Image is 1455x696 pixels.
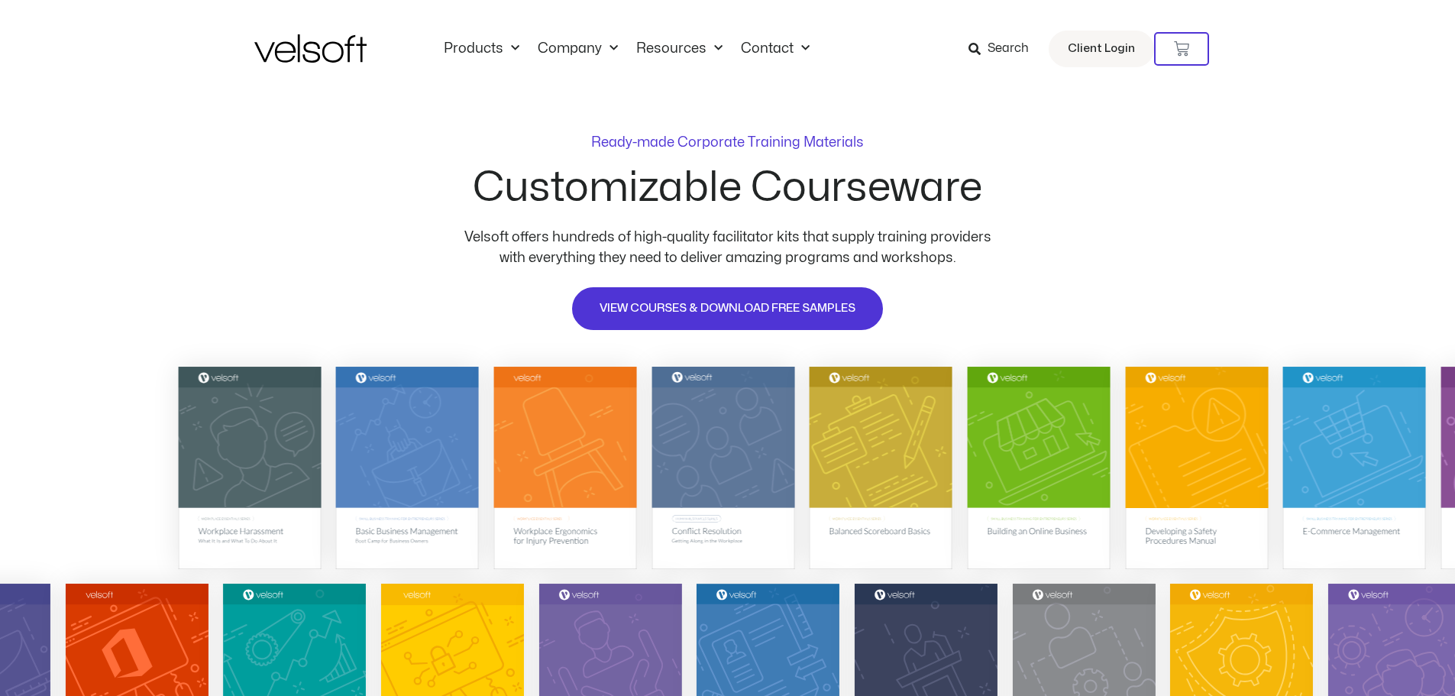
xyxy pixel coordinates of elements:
a: CompanyMenu Toggle [529,40,627,57]
p: Velsoft offers hundreds of high-quality facilitator kits that supply training providers with ever... [453,227,1003,268]
a: ResourcesMenu Toggle [627,40,732,57]
a: Search [968,36,1040,62]
a: VIEW COURSES & DOWNLOAD FREE SAMPLES [571,286,884,332]
nav: Menu [435,40,819,57]
a: ContactMenu Toggle [732,40,819,57]
p: Ready-made Corporate Training Materials [591,136,864,150]
h2: Customizable Courseware [473,167,982,209]
img: Velsoft Training Materials [254,34,367,63]
a: ProductsMenu Toggle [435,40,529,57]
span: Search [988,39,1029,59]
span: VIEW COURSES & DOWNLOAD FREE SAMPLES [600,299,855,318]
a: Client Login [1049,31,1154,67]
span: Client Login [1068,39,1135,59]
